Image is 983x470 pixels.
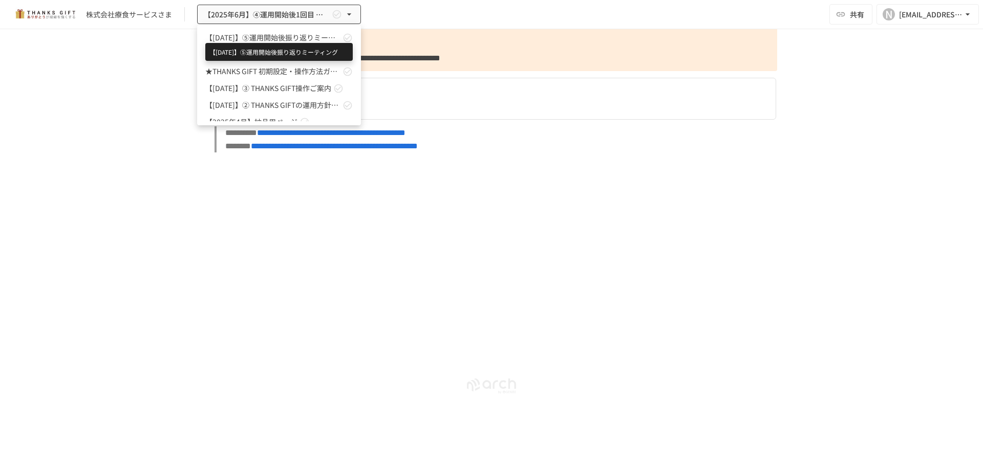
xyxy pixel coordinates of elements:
span: 【[DATE]】⑤運用開始後振り返りミーティング [205,32,340,43]
span: ★THANKS GIFT 初期設定・操作方法ガイド [205,66,340,77]
span: 【2025年4月】納品用ページ [205,117,297,127]
span: 【[DATE]】➂ THANKS GIFT操作ご案内 [205,83,331,94]
span: 【[DATE]】② THANKS GIFTの運用方針と設計 [205,100,340,110]
span: 【2025年6月】④運用開始後1回目 振り返りMTG [205,49,340,60]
